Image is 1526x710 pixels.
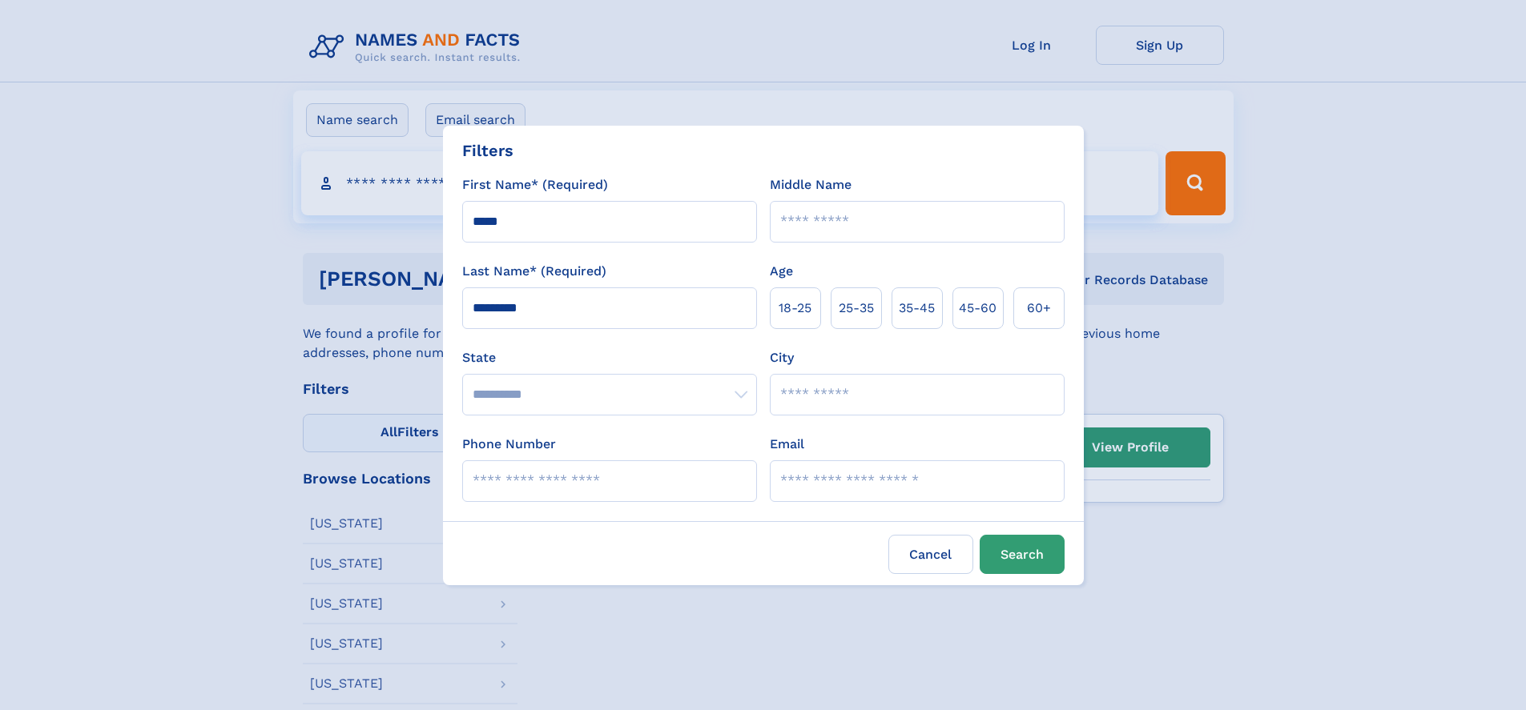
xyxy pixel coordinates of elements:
[770,348,794,367] label: City
[899,299,935,318] span: 35‑45
[779,299,811,318] span: 18‑25
[839,299,874,318] span: 25‑35
[770,262,793,281] label: Age
[462,262,606,281] label: Last Name* (Required)
[462,138,513,162] div: Filters
[959,299,997,318] span: 45‑60
[770,175,852,195] label: Middle Name
[888,535,973,574] label: Cancel
[980,535,1065,574] button: Search
[462,435,556,454] label: Phone Number
[462,175,608,195] label: First Name* (Required)
[1027,299,1051,318] span: 60+
[770,435,804,454] label: Email
[462,348,757,367] label: State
